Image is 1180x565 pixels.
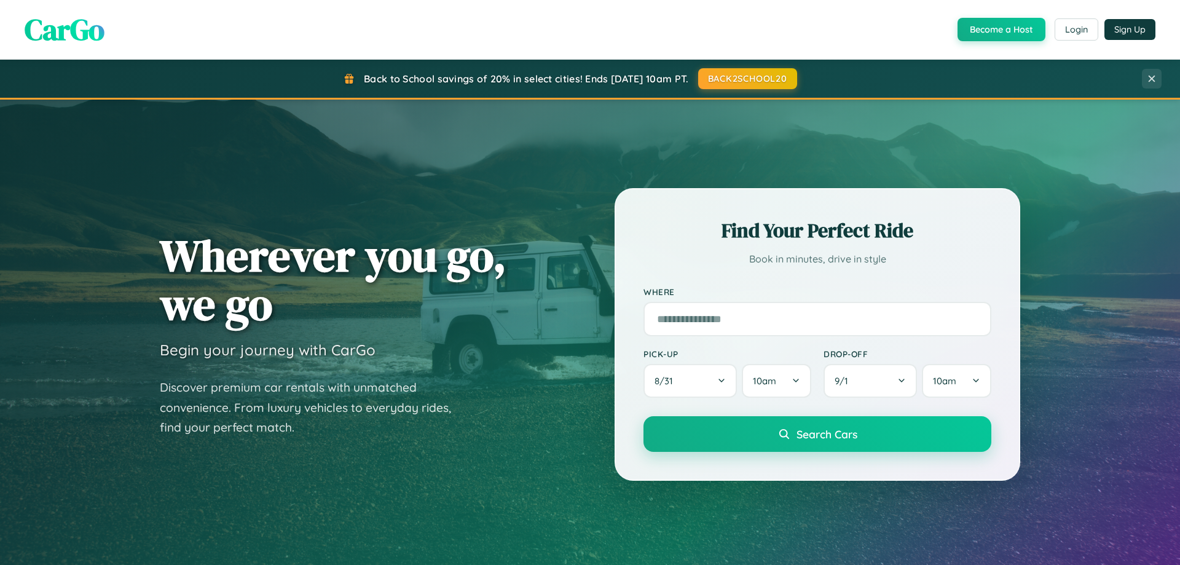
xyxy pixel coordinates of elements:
span: Back to School savings of 20% in select cities! Ends [DATE] 10am PT. [364,73,688,85]
button: 10am [742,364,811,398]
button: Become a Host [958,18,1045,41]
h1: Wherever you go, we go [160,231,506,328]
label: Drop-off [824,349,991,359]
span: CarGo [25,9,104,50]
label: Pick-up [643,349,811,359]
button: 8/31 [643,364,737,398]
span: 10am [753,375,776,387]
p: Discover premium car rentals with unmatched convenience. From luxury vehicles to everyday rides, ... [160,377,467,438]
span: Search Cars [796,427,857,441]
p: Book in minutes, drive in style [643,250,991,268]
h3: Begin your journey with CarGo [160,341,376,359]
label: Where [643,286,991,297]
button: Search Cars [643,416,991,452]
span: 8 / 31 [655,375,679,387]
span: 9 / 1 [835,375,854,387]
button: 10am [922,364,991,398]
button: 9/1 [824,364,917,398]
span: 10am [933,375,956,387]
button: BACK2SCHOOL20 [698,68,797,89]
button: Sign Up [1104,19,1155,40]
button: Login [1055,18,1098,41]
h2: Find Your Perfect Ride [643,217,991,244]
